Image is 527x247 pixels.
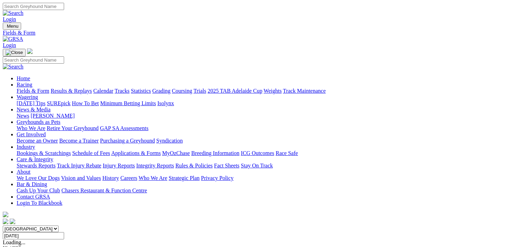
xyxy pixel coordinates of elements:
a: MyOzChase [162,150,190,156]
img: logo-grsa-white.png [27,48,33,54]
a: Home [17,75,30,81]
a: Trials [193,88,206,94]
input: Select date [3,232,64,239]
a: Login [3,16,16,22]
a: Purchasing a Greyhound [100,138,155,144]
a: Statistics [131,88,151,94]
a: Grading [152,88,170,94]
a: Get Involved [17,131,46,137]
a: Wagering [17,94,38,100]
a: Fields & Form [17,88,49,94]
a: Privacy Policy [201,175,234,181]
a: Contact GRSA [17,194,50,200]
a: Bar & Dining [17,181,47,187]
a: Racing [17,82,32,88]
a: Bookings & Scratchings [17,150,71,156]
a: How To Bet [72,100,99,106]
a: SUREpick [47,100,70,106]
a: [PERSON_NAME] [30,113,74,119]
div: Racing [17,88,524,94]
a: News [17,113,29,119]
a: Coursing [172,88,192,94]
a: Who We Are [139,175,167,181]
div: Wagering [17,100,524,107]
div: News & Media [17,113,524,119]
a: Greyhounds as Pets [17,119,60,125]
div: About [17,175,524,181]
a: We Love Our Dogs [17,175,60,181]
button: Toggle navigation [3,49,26,56]
a: Become a Trainer [59,138,99,144]
div: Get Involved [17,138,524,144]
a: News & Media [17,107,51,112]
img: Search [3,10,24,16]
a: Care & Integrity [17,156,53,162]
a: Careers [120,175,137,181]
a: ICG Outcomes [241,150,274,156]
a: Minimum Betting Limits [100,100,156,106]
a: Industry [17,144,35,150]
a: History [102,175,119,181]
a: Calendar [93,88,113,94]
a: Become an Owner [17,138,58,144]
a: Tracks [115,88,130,94]
img: Close [6,50,23,55]
a: Injury Reports [103,163,135,168]
span: Loading... [3,239,25,245]
img: twitter.svg [10,219,15,224]
div: Greyhounds as Pets [17,125,524,131]
a: 2025 TAB Adelaide Cup [208,88,262,94]
a: Stewards Reports [17,163,55,168]
a: Vision and Values [61,175,101,181]
a: GAP SA Assessments [100,125,149,131]
a: About [17,169,30,175]
a: Integrity Reports [136,163,174,168]
img: GRSA [3,36,23,42]
a: Applications & Forms [111,150,161,156]
a: Rules & Policies [175,163,213,168]
a: Chasers Restaurant & Function Centre [61,187,147,193]
a: Login [3,42,16,48]
a: Isolynx [157,100,174,106]
div: Bar & Dining [17,187,524,194]
a: Strategic Plan [169,175,200,181]
a: Stay On Track [241,163,273,168]
a: Results & Replays [51,88,92,94]
a: Fields & Form [3,30,524,36]
img: logo-grsa-white.png [3,212,8,217]
input: Search [3,56,64,64]
div: Industry [17,150,524,156]
a: Track Injury Rebate [57,163,101,168]
input: Search [3,3,64,10]
a: Login To Blackbook [17,200,62,206]
img: Search [3,64,24,70]
span: Menu [7,24,18,29]
a: Retire Your Greyhound [47,125,99,131]
a: Who We Are [17,125,45,131]
a: [DATE] Tips [17,100,45,106]
div: Care & Integrity [17,163,524,169]
a: Breeding Information [191,150,239,156]
a: Race Safe [275,150,298,156]
a: Schedule of Fees [72,150,110,156]
a: Weights [264,88,282,94]
a: Track Maintenance [283,88,326,94]
a: Cash Up Your Club [17,187,60,193]
a: Syndication [156,138,183,144]
button: Toggle navigation [3,22,21,30]
img: facebook.svg [3,219,8,224]
a: Fact Sheets [214,163,239,168]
